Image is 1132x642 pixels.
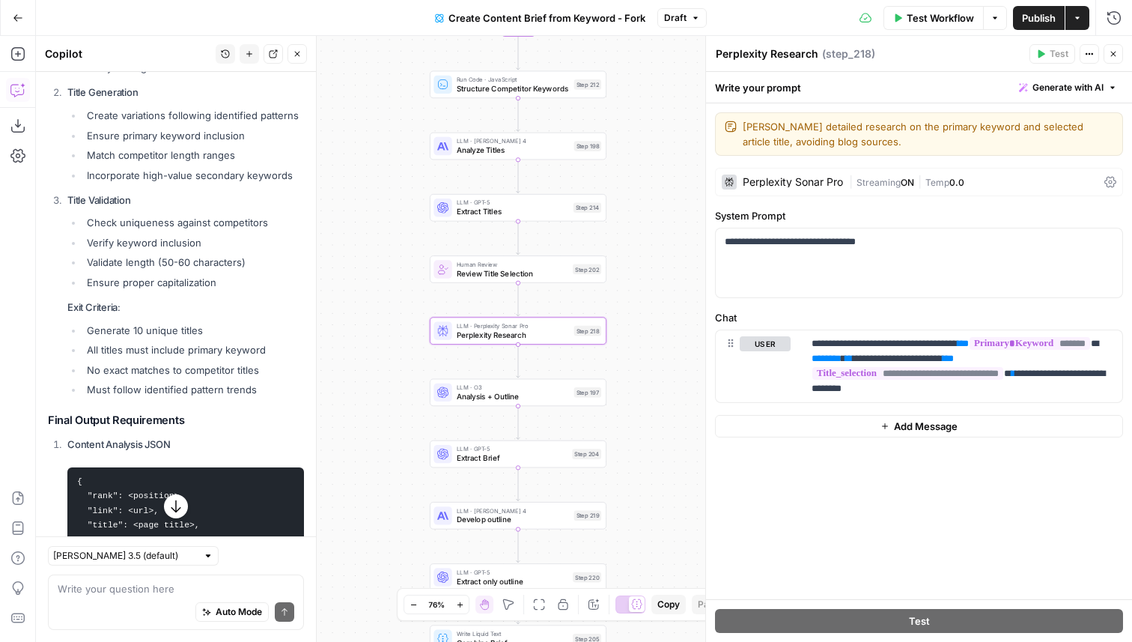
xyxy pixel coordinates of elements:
[83,168,304,183] li: Incorporate high-value secondary keywords
[517,530,520,563] g: Edge from step_219 to step_220
[716,46,818,61] textarea: Perplexity Research
[457,136,570,145] span: LLM · [PERSON_NAME] 4
[517,283,520,316] g: Edge from step_202 to step_218
[83,342,304,357] li: All titles must include primary keyword
[1013,78,1123,97] button: Generate with AI
[83,275,304,290] li: Ensure proper capitalization
[195,602,269,622] button: Auto Mode
[574,141,602,151] div: Step 198
[83,148,304,163] li: Match competitor length ranges
[457,514,570,525] span: Develop outline
[715,415,1123,437] button: Add Message
[428,599,445,611] span: 76%
[894,419,958,434] span: Add Message
[77,477,287,603] code: { "rank": <position>, "link": <url>, "title": <page title>, "meta_description": <meta description...
[743,177,843,187] div: Perplexity Sonar Pro
[883,6,983,30] button: Test Workflow
[573,264,601,275] div: Step 202
[430,440,606,468] div: LLM · GPT-5Extract BriefStep 204
[856,177,901,188] span: Streaming
[457,568,568,577] span: LLM · GPT-5
[574,79,602,90] div: Step 212
[517,591,520,624] g: Edge from step_220 to step_205
[48,414,304,428] h3: Final Output Requirements
[574,326,602,336] div: Step 218
[83,323,304,338] li: Generate 10 unique titles
[430,24,606,37] div: Complete
[426,6,654,30] button: Create Content Brief from Keyword - Fork
[925,177,949,188] span: Temp
[457,391,570,402] span: Analysis + Outline
[457,206,569,217] span: Extract Titles
[909,614,930,629] span: Test
[53,548,197,563] input: Claude Sonnet 3.5 (default)
[83,108,304,123] li: Create variations following identified patterns
[657,8,707,28] button: Draft
[1013,6,1065,30] button: Publish
[67,86,139,98] strong: Title Generation
[949,177,964,188] span: 0.0
[517,222,520,255] g: Edge from step_214 to step_202
[457,452,567,464] span: Extract Brief
[715,310,1123,325] label: Chat
[430,255,606,283] div: Human ReviewReview Title SelectionStep 202
[1032,81,1104,94] span: Generate with AI
[83,128,304,143] li: Ensure primary keyword inclusion
[502,24,534,37] div: Complete
[517,98,520,131] g: Edge from step_212 to step_198
[698,598,722,611] span: Paste
[430,379,606,407] div: LLM · O3Analysis + OutlineStep 197
[517,345,520,378] g: Edge from step_218 to step_197
[430,194,606,222] div: LLM · GPT-5Extract TitlesStep 214
[430,563,606,591] div: LLM · GPT-5Extract only outlineStep 220
[83,382,304,397] li: Must follow identified pattern trends
[457,260,568,269] span: Human Review
[572,449,601,459] div: Step 204
[574,510,602,521] div: Step 219
[822,46,875,61] span: ( step_218 )
[430,502,606,530] div: LLM · [PERSON_NAME] 4Develop outlineStep 219
[45,46,211,61] div: Copilot
[457,145,570,156] span: Analyze Titles
[664,11,687,25] span: Draft
[67,438,171,450] strong: Content Analysis JSON
[457,383,570,392] span: LLM · O3
[651,595,686,614] button: Copy
[83,363,304,378] li: No exact matches to competitor titles
[740,336,791,351] button: user
[457,329,570,340] span: Perplexity Research
[457,198,569,207] span: LLM · GPT-5
[1029,44,1075,64] button: Test
[457,575,568,587] span: Extract only outline
[573,572,601,583] div: Step 220
[457,506,570,515] span: LLM · [PERSON_NAME] 4
[692,595,728,614] button: Paste
[457,267,568,279] span: Review Title Selection
[901,177,914,188] span: ON
[457,629,568,638] span: Write Liquid Text
[517,37,520,70] g: Edge from step_89-iteration-end to step_212
[430,133,606,160] div: LLM · [PERSON_NAME] 4Analyze TitlesStep 198
[448,10,645,25] span: Create Content Brief from Keyword - Fork
[849,174,856,189] span: |
[706,72,1132,103] div: Write your prompt
[573,202,601,213] div: Step 214
[457,321,570,330] span: LLM · Perplexity Sonar Pro
[457,75,570,84] span: Run Code · JavaScript
[83,215,304,230] li: Check uniqueness against competitors
[517,406,520,439] g: Edge from step_197 to step_204
[715,208,1123,223] label: System Prompt
[657,598,680,611] span: Copy
[83,235,304,250] li: Verify keyword inclusion
[517,467,520,500] g: Edge from step_204 to step_219
[216,605,262,619] span: Auto Mode
[457,83,570,94] span: Structure Competitor Keywords
[716,330,791,402] div: user
[1050,47,1068,61] span: Test
[430,71,606,99] div: Run Code · JavaScriptStructure Competitor KeywordsStep 212
[67,300,304,315] p: :
[457,444,567,453] span: LLM · GPT-5
[83,255,304,270] li: Validate length (50-60 characters)
[67,194,131,206] strong: Title Validation
[574,387,602,398] div: Step 197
